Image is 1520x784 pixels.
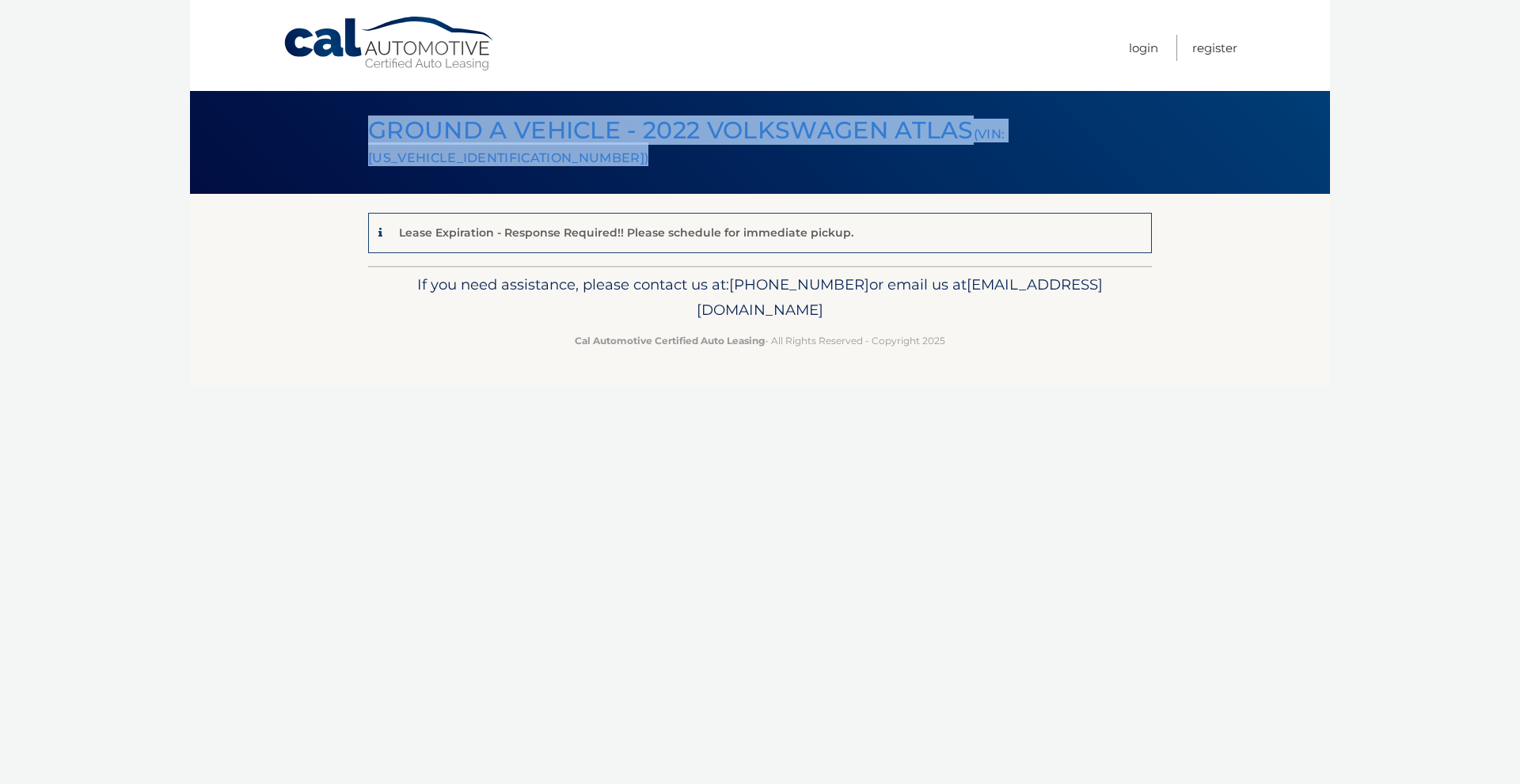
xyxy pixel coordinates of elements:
[368,116,1005,169] span: Ground a Vehicle - 2022 Volkswagen Atlas
[697,275,1103,319] span: [EMAIL_ADDRESS][DOMAIN_NAME]
[1129,35,1158,61] a: Login
[283,16,496,72] a: Cal Automotive
[575,335,765,347] strong: Cal Automotive Certified Auto Leasing
[1192,35,1237,61] a: Register
[399,225,853,240] p: Lease Expiration - Response Required!! Please schedule for immediate pickup.
[729,275,869,294] span: [PHONE_NUMBER]
[378,332,1142,349] p: - All Rights Reserved - Copyright 2025
[378,272,1142,323] p: If you need assistance, please contact us at: or email us at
